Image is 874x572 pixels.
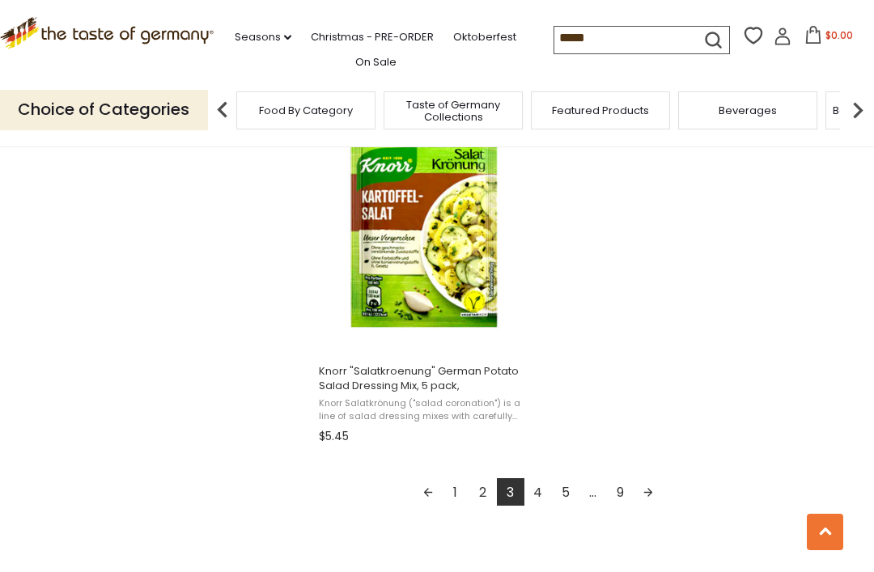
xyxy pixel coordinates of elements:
[719,104,777,117] a: Beverages
[414,478,442,506] a: Previous page
[316,109,531,449] a: Knorr
[355,53,397,71] a: On Sale
[552,104,649,117] a: Featured Products
[552,478,579,506] a: 5
[825,28,853,42] span: $0.00
[311,28,434,46] a: Christmas - PRE-ORDER
[579,478,607,506] span: ...
[524,478,552,506] a: 4
[319,428,349,445] span: $5.45
[497,478,524,506] a: 3
[206,94,239,126] img: previous arrow
[607,478,634,506] a: 9
[795,26,863,50] button: $0.00
[842,94,874,126] img: next arrow
[388,99,518,123] a: Taste of Germany Collections
[634,478,662,506] a: Next page
[453,28,516,46] a: Oktoberfest
[319,397,528,422] span: Knorr Salatkrönung ("salad coronation") is a line of salad dressing mixes with carefully selected...
[259,104,353,117] a: Food By Category
[319,478,757,511] div: Pagination
[319,364,528,393] span: Knorr "Salatkroenung" German Potato Salad Dressing Mix, 5 pack,
[442,478,469,506] a: 1
[235,28,291,46] a: Seasons
[469,478,497,506] a: 2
